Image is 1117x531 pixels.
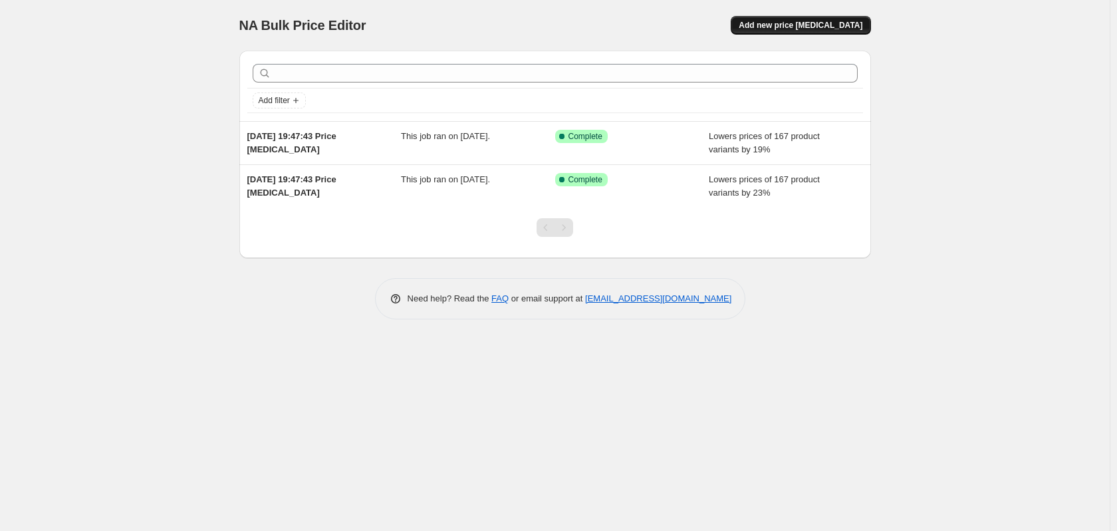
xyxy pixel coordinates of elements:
[253,92,306,108] button: Add filter
[585,293,731,303] a: [EMAIL_ADDRESS][DOMAIN_NAME]
[709,174,820,198] span: Lowers prices of 167 product variants by 23%
[408,293,492,303] span: Need help? Read the
[709,131,820,154] span: Lowers prices of 167 product variants by 19%
[739,20,862,31] span: Add new price [MEDICAL_DATA]
[537,218,573,237] nav: Pagination
[568,131,602,142] span: Complete
[401,174,490,184] span: This job ran on [DATE].
[568,174,602,185] span: Complete
[731,16,870,35] button: Add new price [MEDICAL_DATA]
[491,293,509,303] a: FAQ
[239,18,366,33] span: NA Bulk Price Editor
[509,293,585,303] span: or email support at
[259,95,290,106] span: Add filter
[401,131,490,141] span: This job ran on [DATE].
[247,174,336,198] span: [DATE] 19:47:43 Price [MEDICAL_DATA]
[247,131,336,154] span: [DATE] 19:47:43 Price [MEDICAL_DATA]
